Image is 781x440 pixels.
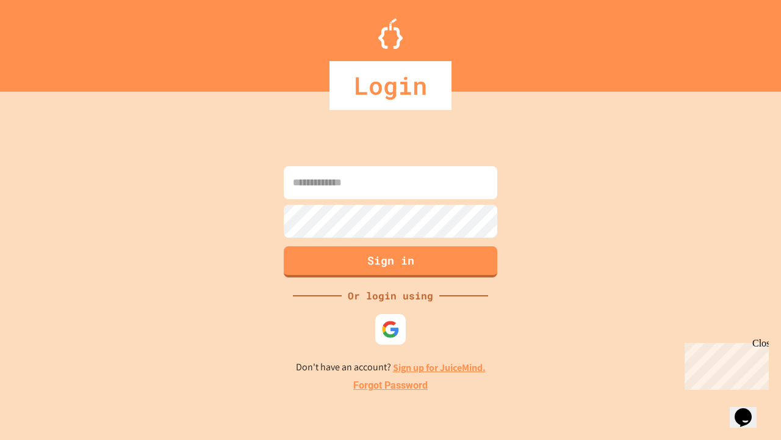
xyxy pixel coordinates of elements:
iframe: chat widget [680,338,769,390]
button: Sign in [284,246,497,277]
div: Or login using [342,288,439,303]
a: Sign up for JuiceMind. [393,361,486,374]
img: google-icon.svg [381,320,400,339]
div: Chat with us now!Close [5,5,84,78]
div: Login [329,61,452,110]
iframe: chat widget [730,391,769,428]
a: Forgot Password [353,378,428,393]
img: Logo.svg [378,18,403,49]
p: Don't have an account? [296,360,486,375]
